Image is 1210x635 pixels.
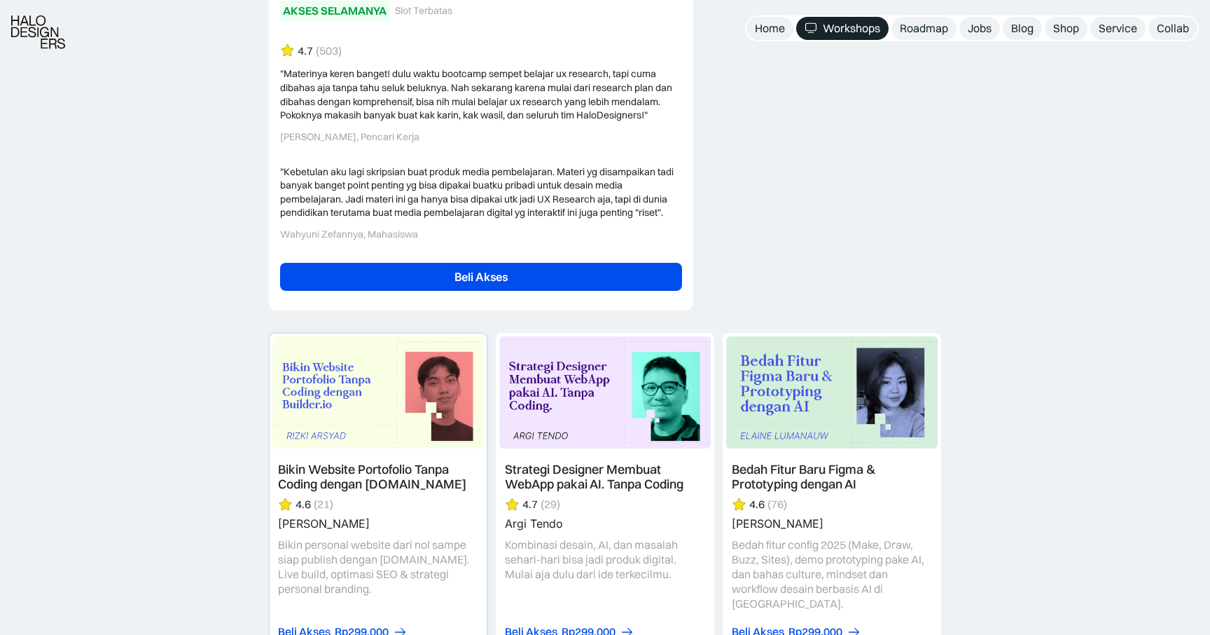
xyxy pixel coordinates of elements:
[280,131,682,143] div: [PERSON_NAME], Pencari Kerja
[1003,17,1042,40] a: Blog
[1157,21,1189,36] div: Collab
[283,4,387,18] div: AKSES SELAMANYA
[316,43,342,58] div: (503)
[298,43,313,58] div: 4.7
[1011,21,1034,36] div: Blog
[968,21,992,36] div: Jobs
[280,67,682,122] div: "Materinya keren banget! dulu waktu bootcamp sempet belajar ux research, tapi cuma dibahas aja ta...
[959,17,1000,40] a: Jobs
[823,21,880,36] div: Workshops
[1090,17,1146,40] a: Service
[1045,17,1087,40] a: Shop
[280,228,682,240] div: Wahyuni Zefannya, Mahasiswa
[755,21,785,36] div: Home
[1099,21,1137,36] div: Service
[395,5,452,17] div: Slot Terbatas
[1148,17,1197,40] a: Collab
[796,17,889,40] a: Workshops
[1053,21,1079,36] div: Shop
[891,17,957,40] a: Roadmap
[900,21,948,36] div: Roadmap
[280,263,682,291] a: Beli Akses
[746,17,793,40] a: Home
[280,165,682,220] div: "Kebetulan aku lagi skripsian buat produk media pembelajaran. Materi yg disampaikan tadi banyak b...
